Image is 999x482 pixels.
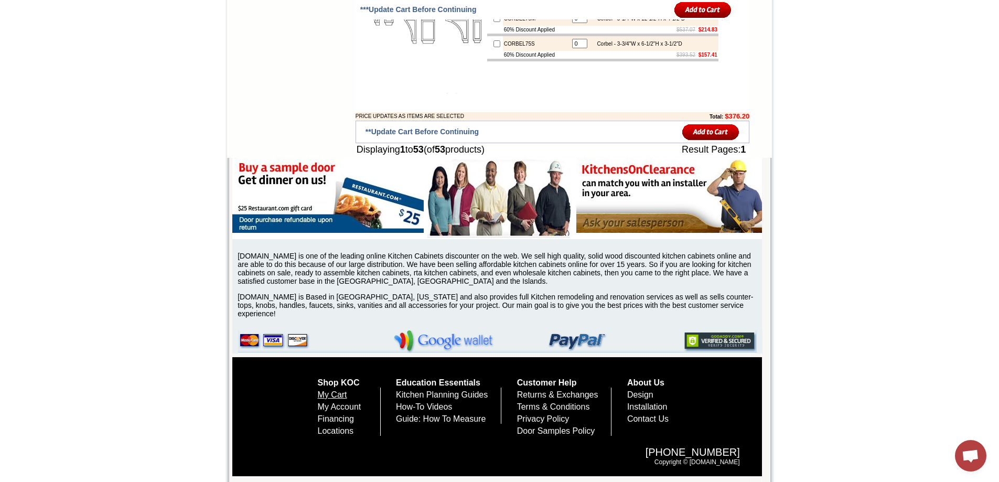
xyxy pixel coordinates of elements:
a: Terms & Conditions [517,402,590,411]
td: 60% Discount Applied [503,26,570,34]
a: Price Sheet View in PDF Format [12,2,85,10]
td: Result Pages: [613,143,749,156]
b: 53 [413,144,424,155]
td: Baycreek Gray [123,48,150,58]
input: Add to Cart [682,123,739,141]
td: Alabaster Shaker [28,48,55,58]
td: Bellmonte Maple [152,48,178,58]
td: PRICE UPDATES AS ITEMS ARE SELECTED [356,112,643,120]
td: [PERSON_NAME] Yellow Walnut [57,48,89,59]
b: 1 [400,144,405,155]
a: How-To Videos [396,402,452,411]
div: Corbel - 3-3/4"W x 6-1/2"H x 3-1/2"D [592,41,682,47]
span: ***Update Cart Before Continuing [360,5,477,14]
span: [PHONE_NUMBER] [268,446,740,458]
img: spacer.gif [150,29,152,30]
b: 53 [435,144,445,155]
img: spacer.gif [55,29,57,30]
div: Copyright © [DOMAIN_NAME] [257,436,750,476]
a: Contact Us [627,414,669,423]
a: Installation [627,402,668,411]
td: CORBEL75S [503,36,570,51]
b: Total: [710,114,723,120]
s: $393.52 [676,52,695,58]
a: Financing [318,414,354,423]
input: Add to Cart [674,1,732,18]
a: Guide: How To Measure [396,414,486,423]
b: $157.41 [699,52,717,58]
p: [DOMAIN_NAME] is one of the leading online Kitchen Cabinets discounter on the web. We sell high q... [238,252,762,285]
a: Privacy Policy [517,414,570,423]
a: Shop KOC [318,378,360,387]
s: $537.07 [676,27,695,33]
a: Locations [318,426,354,435]
b: Price Sheet View in PDF Format [12,4,85,10]
img: spacer.gif [89,29,90,30]
b: $376.20 [725,112,749,120]
span: **Update Cart Before Continuing [366,127,479,136]
a: Open chat [955,440,986,472]
td: [PERSON_NAME] White Shaker [90,48,122,59]
td: Displaying to (of products) [356,143,614,156]
a: Design [627,390,653,399]
a: Kitchen Planning Guides [396,390,488,399]
a: My Cart [318,390,347,399]
img: spacer.gif [178,29,180,30]
b: 1 [740,144,746,155]
p: [DOMAIN_NAME] is Based in [GEOGRAPHIC_DATA], [US_STATE] and also provides full Kitchen remodeling... [238,293,762,318]
a: Door Samples Policy [517,426,595,435]
a: My Account [318,402,361,411]
img: spacer.gif [27,29,28,30]
h5: Customer Help [517,378,612,388]
img: spacer.gif [122,29,123,30]
img: pdf.png [2,3,10,11]
td: [PERSON_NAME] Blue Shaker [180,48,212,59]
td: 60% Discount Applied [503,51,570,59]
a: Education Essentials [396,378,480,387]
b: $214.83 [699,27,717,33]
a: About Us [627,378,664,387]
a: Returns & Exchanges [517,390,598,399]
